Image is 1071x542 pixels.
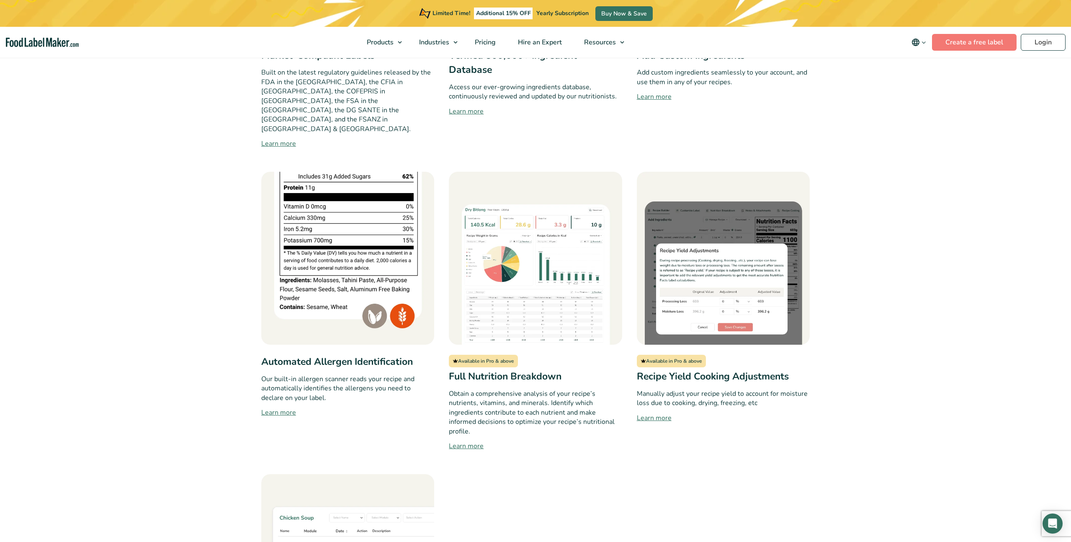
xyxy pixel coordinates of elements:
[1043,514,1063,534] div: Open Intercom Messenger
[507,27,571,58] a: Hire an Expert
[364,38,394,47] span: Products
[261,374,434,403] p: Our built-in allergen scanner reads your recipe and automatically identifies the allergens you ne...
[637,68,810,87] p: Add custom ingredients seamlessly to your account, and use them in any of your recipes.
[408,27,462,58] a: Industries
[449,83,622,101] p: Access our ever-growing ingredients database, continuously reviewed and updated by our nutritioni...
[637,355,706,367] span: Available in Pro & above
[261,355,434,369] h3: Automated Allergen Identification
[417,38,450,47] span: Industries
[449,389,622,436] p: Obtain a comprehensive analysis of your recipe’s nutrients, vitamins, and minerals. Identify whic...
[1021,34,1066,51] a: Login
[536,9,589,17] span: Yearly Subscription
[582,38,617,47] span: Resources
[474,8,533,19] span: Additional 15% OFF
[637,389,810,408] p: Manually adjust your recipe yield to account for moisture loss due to cooking, drying, freezing, etc
[356,27,406,58] a: Products
[595,6,653,21] a: Buy Now & Save
[472,38,497,47] span: Pricing
[449,441,622,451] a: Learn more
[932,34,1017,51] a: Create a free label
[449,106,622,116] a: Learn more
[515,38,563,47] span: Hire an Expert
[449,49,622,77] h3: Verified 500,000+ Ingredient Database
[261,139,434,149] a: Learn more
[464,27,505,58] a: Pricing
[261,68,434,134] p: Built on the latest regulatory guidelines released by the FDA in the [GEOGRAPHIC_DATA], the CFIA ...
[449,355,518,367] span: Available in Pro & above
[637,413,810,423] a: Learn more
[637,369,810,384] h3: Recipe Yield Cooking Adjustments
[573,27,628,58] a: Resources
[637,92,810,102] a: Learn more
[261,408,434,418] a: Learn more
[433,9,470,17] span: Limited Time!
[449,369,622,384] h3: Full Nutrition Breakdown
